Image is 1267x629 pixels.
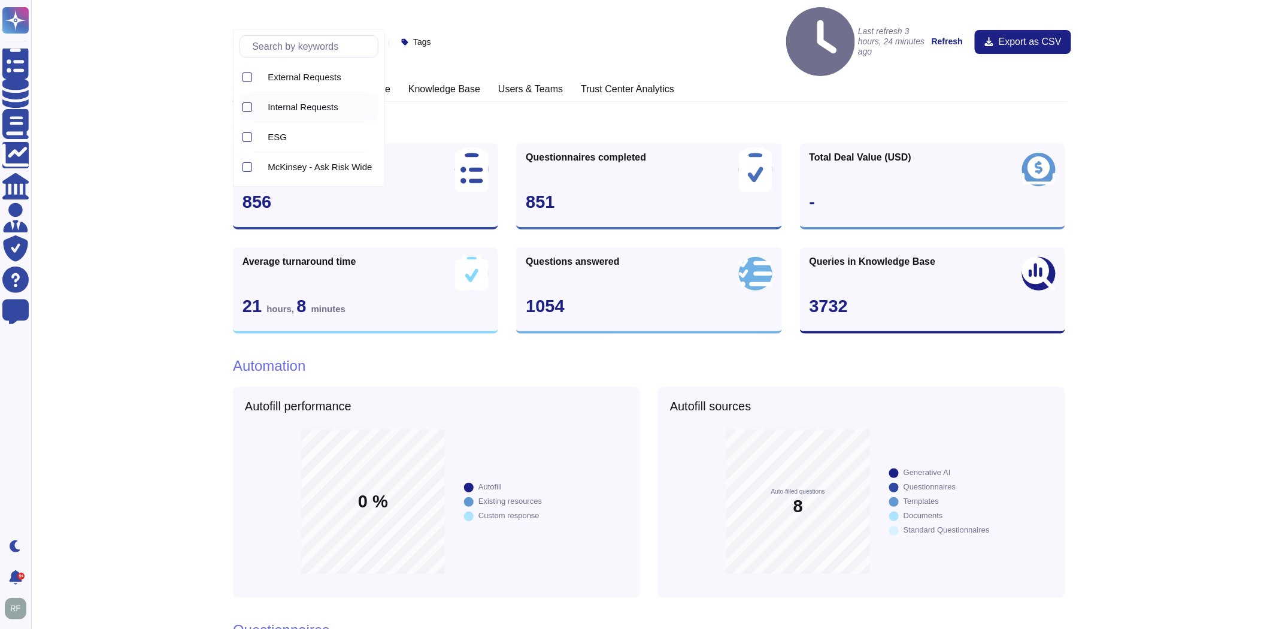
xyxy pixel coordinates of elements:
div: Internal Requests [258,93,378,120]
div: Questionnaires [904,483,956,491]
h3: Users & Teams [498,83,563,95]
span: 0 % [358,494,388,511]
h1: Automation [233,358,1065,375]
span: McKinsey - Ask Risk Wide [268,162,372,173]
span: Export as CSV [999,37,1062,47]
span: Internal Requests [268,102,338,113]
div: Standard Questionnaires [904,526,990,534]
span: minutes [311,304,346,314]
h4: Last refresh 3 hours, 24 minutes ago [786,7,926,76]
button: Export as CSV [975,30,1071,54]
div: 3732 [810,298,1056,315]
div: McKinsey - Ask Risk Wide [258,153,378,180]
div: 9+ [17,573,25,580]
div: 856 [243,193,489,211]
span: 21 8 [243,297,345,316]
span: 8 [793,498,803,515]
div: - [810,193,1056,211]
h3: Knowledge Base [408,83,480,95]
h5: Autofill sources [670,399,1053,413]
h3: Trust Center Analytics [581,83,674,95]
div: Templates [904,497,939,505]
span: Queries in Knowledge Base [810,257,936,267]
img: user [5,598,26,619]
div: External Requests [268,72,374,83]
span: External Requests [268,72,341,83]
div: 1054 [526,298,772,315]
span: Questionnaires completed [526,153,646,162]
strong: Refresh [932,37,963,46]
h1: Activity [233,114,1065,131]
span: ESG [268,132,287,143]
div: Internal Requests [268,102,374,113]
button: user [2,595,35,622]
input: Search by keywords [246,36,378,57]
div: Generative AI [904,468,951,476]
div: Custom response [478,512,539,519]
div: McKinsey - Ask Risk Wide [268,162,374,173]
span: Questions answered [526,257,620,267]
span: hours , [266,304,296,314]
div: McKinsey - Ask Risk Wide [258,160,263,174]
div: External Requests [258,70,263,84]
div: Documents [904,512,943,519]
h5: Autofill performance [245,399,628,413]
div: Existing resources [478,497,542,505]
div: ESG [268,132,374,143]
div: ESG [258,123,378,150]
div: External Requests [258,63,378,90]
div: 851 [526,193,772,211]
span: Total Deal Value (USD) [810,153,911,162]
div: ESG [258,130,263,144]
span: Average turnaround time [243,257,356,267]
div: Autofill [478,483,502,491]
span: Auto-filled questions [771,489,825,495]
span: Tags [413,38,431,46]
div: Internal Requests [258,100,263,114]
